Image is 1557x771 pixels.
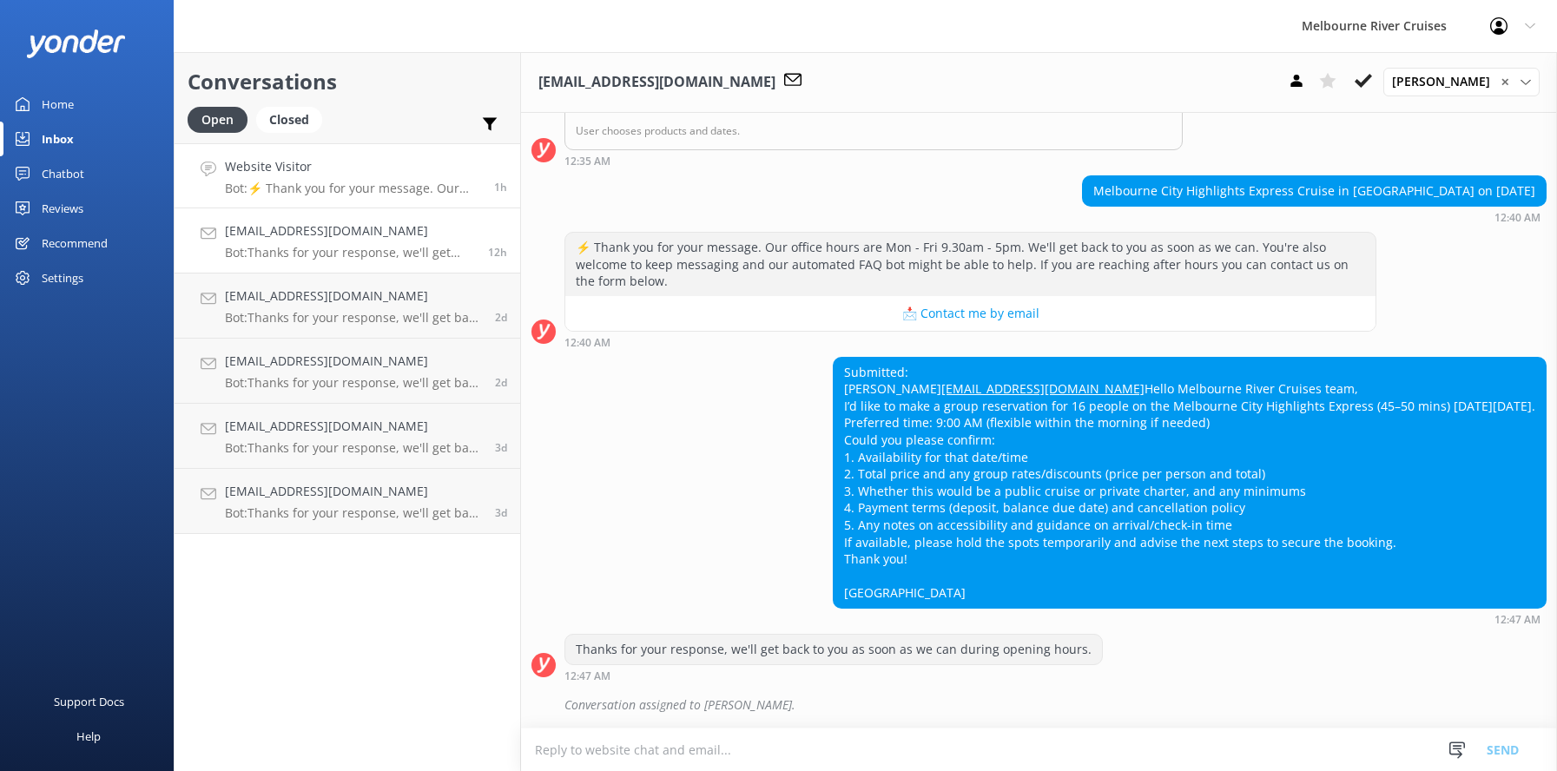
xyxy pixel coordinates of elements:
a: [EMAIL_ADDRESS][DOMAIN_NAME]Bot:Thanks for your response, we'll get back to you as soon as we can... [175,469,520,534]
div: Assign User [1383,68,1540,96]
div: Sep 15 2025 12:40am (UTC +10:00) Australia/Sydney [1082,211,1547,223]
div: Recommend [42,226,108,260]
a: Closed [256,109,331,128]
p: Bot: ⚡ Thank you for your message. Our office hours are Mon - Fri 9.30am - 5pm. We'll get back to... [225,181,481,196]
a: [EMAIL_ADDRESS][DOMAIN_NAME]Bot:Thanks for your response, we'll get back to you as soon as we can... [175,339,520,404]
span: Sep 12 2025 11:57am (UTC +10:00) Australia/Sydney [495,440,507,455]
img: yonder-white-logo.png [26,30,126,58]
a: Open [188,109,256,128]
h4: [EMAIL_ADDRESS][DOMAIN_NAME] [225,287,482,306]
button: 📩 Contact me by email [565,296,1376,331]
div: Sep 15 2025 12:47am (UTC +10:00) Australia/Sydney [833,613,1547,625]
strong: 12:40 AM [564,338,610,348]
div: Sep 15 2025 12:35am (UTC +10:00) Australia/Sydney [564,155,1183,167]
div: Help [76,719,101,754]
strong: 12:40 AM [1494,213,1541,223]
span: Sep 15 2025 12:47am (UTC +10:00) Australia/Sydney [488,245,507,260]
div: Melbourne City Highlights Express Cruise in [GEOGRAPHIC_DATA] on [DATE] [1083,176,1546,206]
div: Thanks for your response, we'll get back to you as soon as we can during opening hours. [565,635,1102,664]
div: Support Docs [54,684,124,719]
div: Sep 15 2025 12:40am (UTC +10:00) Australia/Sydney [564,336,1376,348]
div: Reviews [42,191,83,226]
div: Settings [42,260,83,295]
p: User chooses products and dates. [576,122,1171,139]
a: [EMAIL_ADDRESS][DOMAIN_NAME]Bot:Thanks for your response, we'll get back to you as soon as we can... [175,208,520,273]
strong: 12:47 AM [564,671,610,682]
p: Bot: Thanks for your response, we'll get back to you as soon as we can during opening hours. [225,505,482,521]
h4: [EMAIL_ADDRESS][DOMAIN_NAME] [225,221,475,241]
p: Bot: Thanks for your response, we'll get back to you as soon as we can during opening hours. [225,310,482,326]
div: Chatbot [42,156,84,191]
a: [EMAIL_ADDRESS][DOMAIN_NAME] [941,380,1145,397]
strong: 12:47 AM [1494,615,1541,625]
span: [PERSON_NAME] [1392,72,1501,91]
h4: Website Visitor [225,157,481,176]
div: Open [188,107,247,133]
span: Sep 12 2025 04:37pm (UTC +10:00) Australia/Sydney [495,375,507,390]
div: Submitted: [PERSON_NAME] Hello Melbourne River Cruises team, I’d like to make a group reservation... [834,358,1546,608]
span: ✕ [1501,74,1509,90]
div: Sep 15 2025 12:47am (UTC +10:00) Australia/Sydney [564,669,1103,682]
h3: [EMAIL_ADDRESS][DOMAIN_NAME] [538,71,775,94]
h4: [EMAIL_ADDRESS][DOMAIN_NAME] [225,352,482,371]
h2: Conversations [188,65,507,98]
p: Bot: Thanks for your response, we'll get back to you as soon as we can during opening hours. [225,440,482,456]
a: [EMAIL_ADDRESS][DOMAIN_NAME]Bot:Thanks for your response, we'll get back to you as soon as we can... [175,404,520,469]
a: [EMAIL_ADDRESS][DOMAIN_NAME]Bot:Thanks for your response, we'll get back to you as soon as we can... [175,273,520,339]
div: 2025-09-15T00:31:58.408 [531,690,1547,720]
a: Website VisitorBot:⚡ Thank you for your message. Our office hours are Mon - Fri 9.30am - 5pm. We'... [175,143,520,208]
strong: 12:35 AM [564,156,610,167]
div: Closed [256,107,322,133]
h4: [EMAIL_ADDRESS][DOMAIN_NAME] [225,417,482,436]
span: Sep 11 2025 06:24pm (UTC +10:00) Australia/Sydney [495,505,507,520]
div: Inbox [42,122,74,156]
div: ⚡ Thank you for your message. Our office hours are Mon - Fri 9.30am - 5pm. We'll get back to you ... [565,233,1376,296]
span: Sep 12 2025 05:14pm (UTC +10:00) Australia/Sydney [495,310,507,325]
h4: [EMAIL_ADDRESS][DOMAIN_NAME] [225,482,482,501]
div: Home [42,87,74,122]
div: Conversation assigned to [PERSON_NAME]. [564,690,1547,720]
p: Bot: Thanks for your response, we'll get back to you as soon as we can during opening hours. [225,245,475,260]
p: Bot: Thanks for your response, we'll get back to you as soon as we can during opening hours. [225,375,482,391]
span: Sep 15 2025 11:14am (UTC +10:00) Australia/Sydney [494,180,507,194]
